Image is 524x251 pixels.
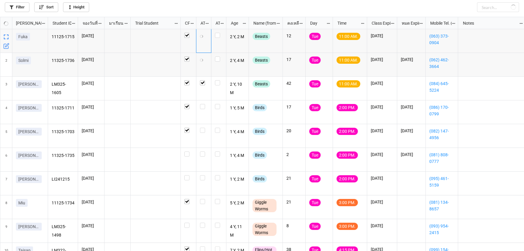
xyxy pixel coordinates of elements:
span: 9 [5,219,7,243]
div: 11:00 AM. [337,57,360,64]
p: [DATE] [401,128,422,134]
p: 17 [286,104,302,110]
a: (082) 147-4956 [429,128,454,141]
p: [DATE] [82,128,101,134]
p: [DATE] [82,223,101,229]
div: Day [307,20,326,26]
div: grid [0,17,48,29]
span: 6 [5,148,7,171]
a: (093) 954-2415 [429,223,454,236]
p: [DATE] [82,152,101,158]
p: Solmi [18,57,29,63]
div: Birds [253,152,267,159]
p: 2 Y, 4 M [230,57,245,65]
p: [DATE] [371,104,393,110]
a: (081) 808-0777 [429,152,454,165]
div: ATK [212,20,220,26]
p: 21 [286,199,302,205]
p: 11325-1703 [52,128,74,136]
div: Tue [309,152,321,159]
p: 1 Y, 2 M [230,175,245,184]
div: คงเหลือ (from Nick Name) [284,20,299,26]
div: Time [334,20,361,26]
div: CF [181,20,190,26]
div: 2:00 PM. [337,128,358,135]
div: Giggle Worms [253,223,277,236]
div: Birds [253,175,267,182]
p: [DATE] [82,80,101,86]
p: 11125-1734 [52,199,74,207]
div: Tue [309,57,321,64]
p: [DATE] [371,152,393,158]
div: มาเรียน [105,20,124,26]
span: 8 [5,195,7,219]
span: 4 [5,100,7,124]
p: 42 [286,80,302,86]
p: 1 Y, 4 M [230,152,245,160]
a: (086) 170-0799 [429,104,454,117]
p: Fuka [18,34,28,40]
div: 2:00 PM. [337,175,358,182]
div: Giggle Worms [253,199,277,212]
p: [DATE] [371,128,393,134]
p: [DATE] [82,33,101,39]
input: Search... [477,2,519,12]
p: [DATE] [82,57,101,63]
p: [DATE] [82,175,101,181]
div: 11:00 AM. [337,80,360,87]
div: Beasts [253,80,270,87]
p: 8 [286,223,302,229]
p: [DATE] [371,57,393,63]
div: Tue [309,175,321,182]
div: Birds [253,128,267,135]
p: [DATE] [401,104,422,110]
div: หมด Expired date (from [PERSON_NAME] Name) [398,20,419,26]
p: [DATE] [371,223,393,229]
p: [DATE] [371,175,393,181]
div: 3:00 PM. [337,199,358,206]
p: Miu [18,200,25,206]
p: [PERSON_NAME] [18,224,39,230]
p: [DATE] [401,152,422,158]
a: (081) 134-8657 [429,199,454,212]
div: Tue [309,128,321,135]
div: Tue [309,80,321,87]
a: Height [63,2,89,12]
div: Beasts [253,33,270,40]
p: 2 [286,152,302,158]
p: [DATE] [401,57,422,63]
div: Tue [309,104,321,111]
span: 2 [5,53,7,76]
p: [PERSON_NAME] [18,129,39,135]
a: (063) 373-0904 [429,33,454,46]
p: 11325-1711 [52,104,74,112]
p: 17 [286,57,302,63]
p: 20 [286,128,302,134]
p: 5 Y, 2 M [230,199,245,207]
a: (095) 461-5159 [429,175,454,188]
div: 2:00 PM. [337,152,358,159]
p: LM325-1605 [52,80,74,96]
div: Trial Student [132,20,174,26]
div: Notes [459,20,519,26]
p: [PERSON_NAME] [18,152,39,158]
p: [DATE] [82,199,101,205]
div: Beasts [253,57,270,64]
span: 3 [5,77,7,100]
div: 11:00 AM. [337,33,360,40]
p: 11125-1715 [52,33,74,41]
p: [DATE] [82,104,101,110]
div: Age [227,20,243,26]
a: Filter [5,2,29,12]
p: 4 Y, 11 M [230,223,245,239]
p: [PERSON_NAME] [18,105,39,111]
p: 12 [286,33,302,39]
p: LM325-1498 [52,223,74,239]
span: 5 [5,124,7,148]
div: Name (from Class) [250,20,276,26]
p: 1 Y, 4 M [230,128,245,136]
p: [DATE] [371,199,393,205]
div: ATT [197,20,205,26]
p: 2 Y, 10 M [230,80,245,96]
div: Tue [309,199,321,206]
